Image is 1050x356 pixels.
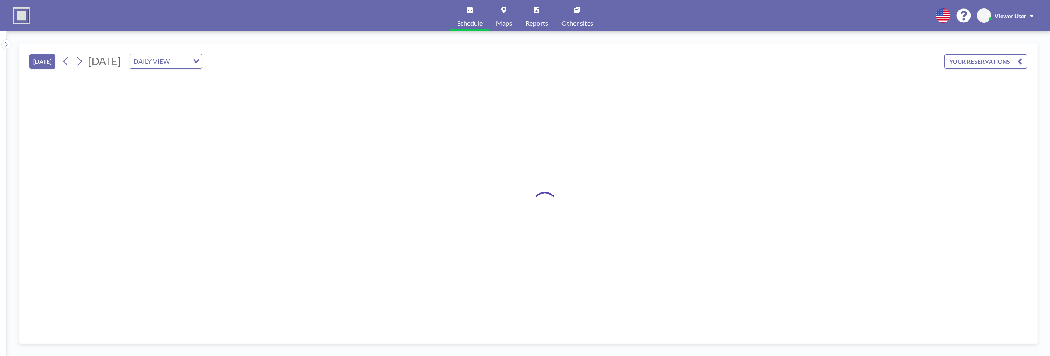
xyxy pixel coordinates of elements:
[457,20,483,26] span: Schedule
[944,54,1027,69] button: YOUR RESERVATIONS
[130,54,202,68] div: Search for option
[13,7,30,24] img: organization-logo
[172,56,188,67] input: Search for option
[88,55,121,67] span: [DATE]
[525,20,548,26] span: Reports
[980,12,988,19] span: VU
[29,54,55,69] button: [DATE]
[496,20,512,26] span: Maps
[561,20,593,26] span: Other sites
[132,56,171,67] span: DAILY VIEW
[995,12,1026,19] span: Viewer User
